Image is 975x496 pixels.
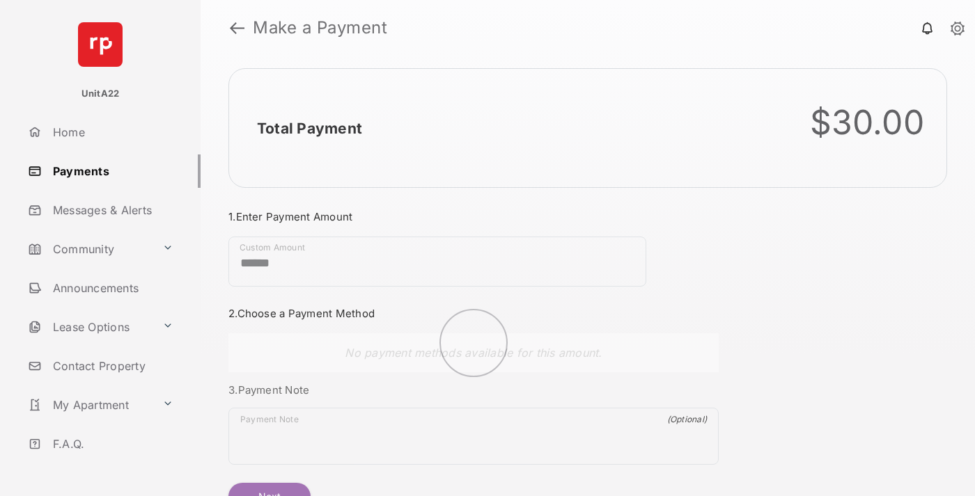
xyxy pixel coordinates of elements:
p: UnitA22 [81,87,120,101]
a: Community [22,232,157,266]
a: Contact Property [22,349,201,383]
a: Announcements [22,271,201,305]
a: Home [22,115,201,149]
h2: Total Payment [257,120,362,137]
h3: 1. Enter Payment Amount [228,210,719,223]
a: Lease Options [22,310,157,344]
a: F.A.Q. [22,427,201,461]
h3: 3. Payment Note [228,383,719,397]
div: $30.00 [810,102,925,143]
a: Messages & Alerts [22,193,201,227]
a: Payments [22,154,201,188]
strong: Make a Payment [253,19,387,36]
img: svg+xml;base64,PHN2ZyB4bWxucz0iaHR0cDovL3d3dy53My5vcmcvMjAwMC9zdmciIHdpZHRoPSI2NCIgaGVpZ2h0PSI2NC... [78,22,123,67]
a: My Apartment [22,388,157,422]
h3: 2. Choose a Payment Method [228,307,719,320]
